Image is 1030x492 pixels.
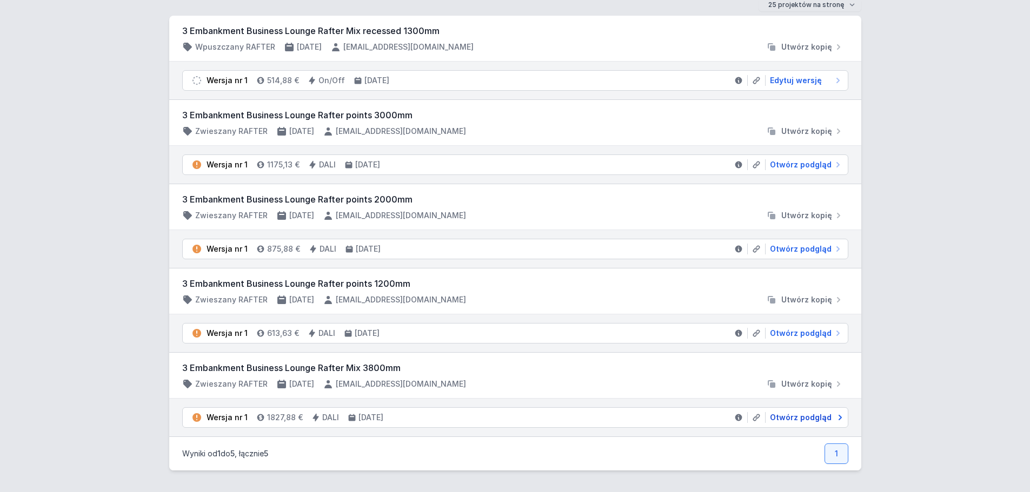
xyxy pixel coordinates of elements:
[356,244,381,254] h4: [DATE]
[267,328,299,339] h4: 613,63 €
[770,244,832,254] span: Otwórz podgląd
[195,126,268,137] h4: Zwieszany RAFTER
[770,412,832,423] span: Otwórz podgląd
[781,294,832,305] span: Utwórz kopię
[207,75,248,86] div: Wersja nr 1
[766,159,843,170] a: Otwórz podgląd
[322,412,339,423] h4: DALI
[182,448,268,459] p: Wyniki od do , łącznie
[267,412,303,423] h4: 1827,88 €
[289,126,314,137] h4: [DATE]
[230,449,235,458] span: 5
[319,159,336,170] h4: DALI
[182,109,848,122] h3: 3 Embankment Business Lounge Rafter points 3000mm
[289,210,314,221] h4: [DATE]
[336,210,466,221] h4: [EMAIL_ADDRESS][DOMAIN_NAME]
[766,75,843,86] a: Edytuj wersję
[762,294,848,305] button: Utwórz kopię
[766,244,843,254] a: Otwórz podgląd
[336,379,466,389] h4: [EMAIL_ADDRESS][DOMAIN_NAME]
[770,328,832,339] span: Otwórz podgląd
[781,126,832,137] span: Utwórz kopię
[762,42,848,52] button: Utwórz kopię
[770,159,832,170] span: Otwórz podgląd
[364,75,389,86] h4: [DATE]
[781,210,832,221] span: Utwórz kopię
[762,379,848,389] button: Utwórz kopię
[195,42,275,52] h4: Wpuszczany RAFTER
[358,412,383,423] h4: [DATE]
[343,42,474,52] h4: [EMAIL_ADDRESS][DOMAIN_NAME]
[182,193,848,206] h3: 3 Embankment Business Lounge Rafter points 2000mm
[182,361,848,374] h3: 3 Embankment Business Lounge Rafter Mix 3800mm
[355,328,380,339] h4: [DATE]
[336,294,466,305] h4: [EMAIL_ADDRESS][DOMAIN_NAME]
[766,328,843,339] a: Otwórz podgląd
[267,75,299,86] h4: 514,88 €
[289,379,314,389] h4: [DATE]
[336,126,466,137] h4: [EMAIL_ADDRESS][DOMAIN_NAME]
[318,328,335,339] h4: DALI
[355,159,380,170] h4: [DATE]
[195,379,268,389] h4: Zwieszany RAFTER
[770,75,822,86] span: Edytuj wersję
[267,244,300,254] h4: 875,88 €
[182,277,848,290] h3: 3 Embankment Business Lounge Rafter points 1200mm
[289,294,314,305] h4: [DATE]
[318,75,345,86] h4: On/Off
[195,210,268,221] h4: Zwieszany RAFTER
[320,244,336,254] h4: DALI
[762,210,848,221] button: Utwórz kopię
[766,412,843,423] a: Otwórz podgląd
[297,42,322,52] h4: [DATE]
[207,412,248,423] div: Wersja nr 1
[781,379,832,389] span: Utwórz kopię
[207,328,248,339] div: Wersja nr 1
[825,443,848,464] a: 1
[762,126,848,137] button: Utwórz kopię
[217,449,221,458] span: 1
[207,159,248,170] div: Wersja nr 1
[191,75,202,86] img: draft.svg
[207,244,248,254] div: Wersja nr 1
[781,42,832,52] span: Utwórz kopię
[267,159,300,170] h4: 1175,13 €
[195,294,268,305] h4: Zwieszany RAFTER
[182,24,848,37] h3: 3 Embankment Business Lounge Rafter Mix recessed 1300mm
[264,449,268,458] span: 5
